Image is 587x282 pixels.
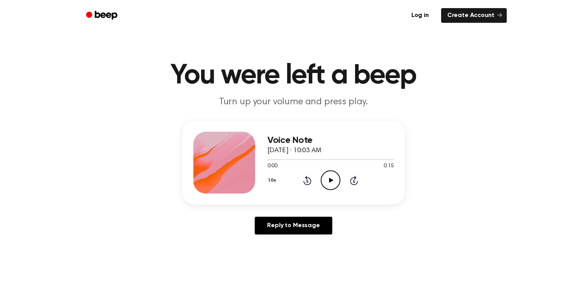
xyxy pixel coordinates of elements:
p: Turn up your volume and press play. [145,96,442,109]
h3: Voice Note [267,135,394,146]
a: Create Account [441,8,507,23]
a: Reply to Message [255,217,332,234]
span: 0:00 [267,162,277,170]
button: 1.0x [267,174,279,187]
a: Beep [81,8,124,23]
span: [DATE] · 10:03 AM [267,147,321,154]
a: Log in [404,7,436,24]
span: 0:15 [384,162,394,170]
h1: You were left a beep [96,62,491,90]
